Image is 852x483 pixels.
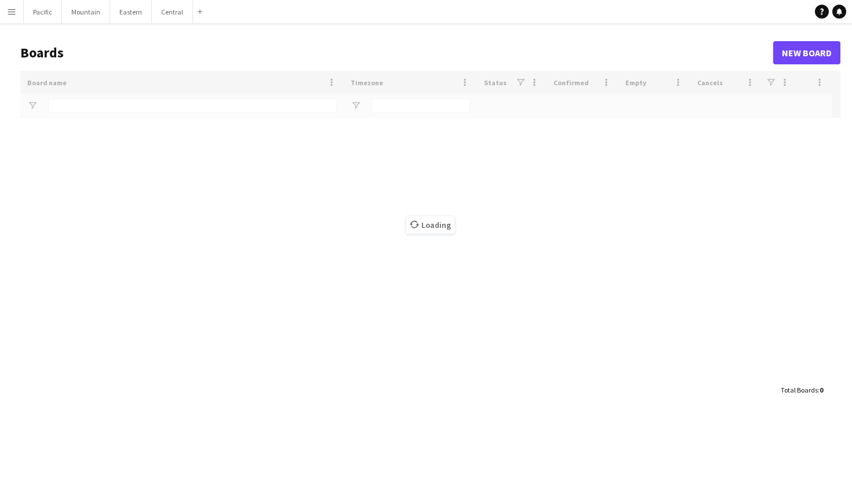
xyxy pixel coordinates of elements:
[773,41,840,64] a: New Board
[781,379,823,401] div: :
[110,1,152,23] button: Eastern
[62,1,110,23] button: Mountain
[24,1,62,23] button: Pacific
[20,44,773,61] h1: Boards
[152,1,193,23] button: Central
[820,386,823,394] span: 0
[781,386,818,394] span: Total Boards
[406,216,454,234] span: Loading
